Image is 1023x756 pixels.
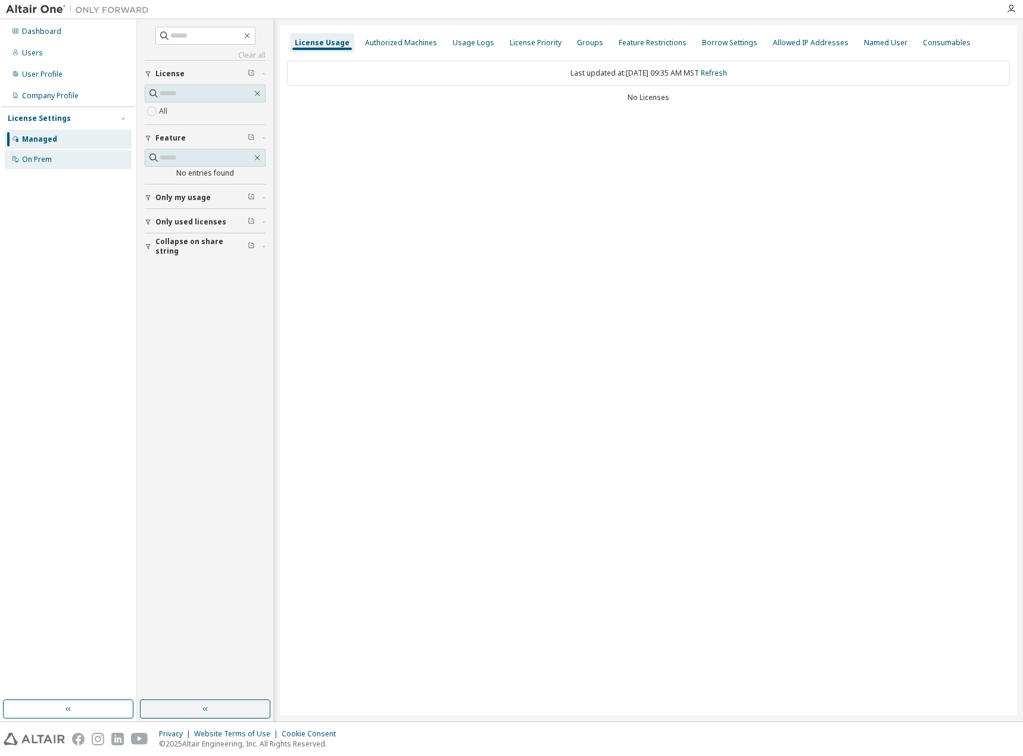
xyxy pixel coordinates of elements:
[619,38,687,48] div: Feature Restrictions
[287,61,1010,86] div: Last updated at: [DATE] 09:35 AM MST
[131,733,148,745] img: youtube.svg
[248,69,255,79] span: Clear filter
[295,38,350,48] div: License Usage
[145,168,266,178] div: No entries found
[155,133,186,143] span: Feature
[145,51,266,60] a: Clear all
[155,193,211,202] span: Only my usage
[701,68,727,78] a: Refresh
[155,237,248,256] span: Collapse on share string
[22,27,61,36] div: Dashboard
[864,38,907,48] div: Named User
[145,185,266,211] button: Only my usage
[773,38,849,48] div: Allowed IP Addresses
[510,38,562,48] div: License Priority
[92,733,104,745] img: instagram.svg
[22,48,43,58] div: Users
[155,69,185,79] span: License
[22,70,63,79] div: User Profile
[4,733,65,745] img: altair_logo.svg
[282,729,343,739] div: Cookie Consent
[22,155,52,164] div: On Prem
[159,104,170,118] label: All
[287,93,1010,102] div: No Licenses
[111,733,124,745] img: linkedin.svg
[155,217,226,227] span: Only used licenses
[22,135,57,144] div: Managed
[159,729,194,739] div: Privacy
[248,242,255,251] span: Clear filter
[145,61,266,87] button: License
[6,4,155,15] img: Altair One
[453,38,494,48] div: Usage Logs
[145,233,266,260] button: Collapse on share string
[145,209,266,235] button: Only used licenses
[159,739,343,749] p: © 2025 Altair Engineering, Inc. All Rights Reserved.
[365,38,437,48] div: Authorized Machines
[22,91,79,101] div: Company Profile
[248,133,255,143] span: Clear filter
[702,38,757,48] div: Borrow Settings
[8,114,71,123] div: License Settings
[248,193,255,202] span: Clear filter
[72,733,85,745] img: facebook.svg
[923,38,971,48] div: Consumables
[577,38,603,48] div: Groups
[145,125,266,151] button: Feature
[194,729,282,739] div: Website Terms of Use
[248,217,255,227] span: Clear filter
